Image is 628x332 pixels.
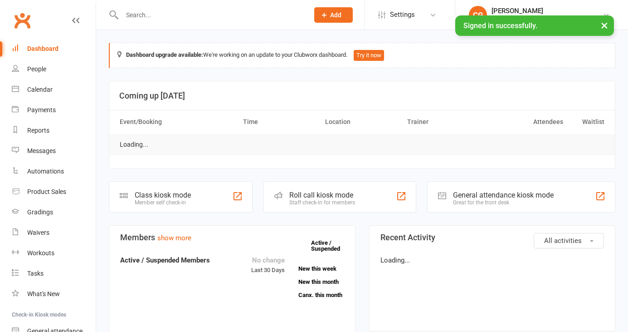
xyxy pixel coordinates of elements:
strong: Active / Suspended Members [120,256,210,264]
a: Product Sales [12,182,96,202]
div: [PERSON_NAME] [492,7,603,15]
a: show more [157,234,191,242]
h3: Recent Activity [380,233,604,242]
div: No change [251,255,285,266]
div: Calendar [27,86,53,93]
span: Settings [390,5,415,25]
strong: Dashboard upgrade available: [126,51,203,58]
div: Class kiosk mode [135,191,191,199]
th: Trainer [403,110,485,134]
a: Automations [12,161,96,182]
a: Canx. this month [298,292,344,298]
a: Active / Suspended [311,233,351,258]
th: Waitlist [567,110,609,134]
button: × [596,15,613,35]
div: Waivers [27,229,49,236]
a: Waivers [12,223,96,243]
a: People [12,59,96,79]
a: Workouts [12,243,96,263]
a: Dashboard [12,39,96,59]
div: CG [469,6,487,24]
button: Try it now [354,50,384,61]
div: Automations [27,168,64,175]
th: Attendees [485,110,567,134]
div: Member self check-in [135,199,191,206]
div: Workouts [27,249,54,257]
div: General attendance kiosk mode [453,191,554,199]
div: What's New [27,290,60,297]
td: Loading... [116,134,152,155]
div: We're working on an update to your Clubworx dashboard. [109,43,615,68]
span: All activities [544,237,582,245]
th: Event/Booking [116,110,239,134]
div: Gradings [27,208,53,216]
a: Gradings [12,202,96,223]
div: Messages [27,147,56,154]
h3: Members [120,233,344,242]
div: Reports [27,127,49,134]
a: New this week [298,266,344,272]
a: What's New [12,284,96,304]
div: Product Sales [27,188,66,195]
th: Location [321,110,403,134]
a: Payments [12,100,96,120]
span: Signed in successfully. [463,21,537,30]
div: Staff check-in for members [289,199,355,206]
th: Time [239,110,321,134]
h3: Coming up [DATE] [119,91,605,100]
button: Add [314,7,353,23]
input: Search... [119,9,302,21]
p: Loading... [380,255,604,266]
div: Urban Muaythai - [GEOGRAPHIC_DATA] [492,15,603,23]
div: People [27,65,46,73]
div: Payments [27,106,56,114]
div: Dashboard [27,45,58,52]
a: New this month [298,279,344,285]
button: All activities [534,233,604,248]
a: Messages [12,141,96,161]
div: Tasks [27,270,44,277]
div: Roll call kiosk mode [289,191,355,199]
a: Calendar [12,79,96,100]
a: Clubworx [11,9,34,32]
a: Reports [12,120,96,141]
div: Last 30 Days [251,255,285,275]
span: Add [330,11,341,19]
a: Tasks [12,263,96,284]
div: Great for the front desk [453,199,554,206]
